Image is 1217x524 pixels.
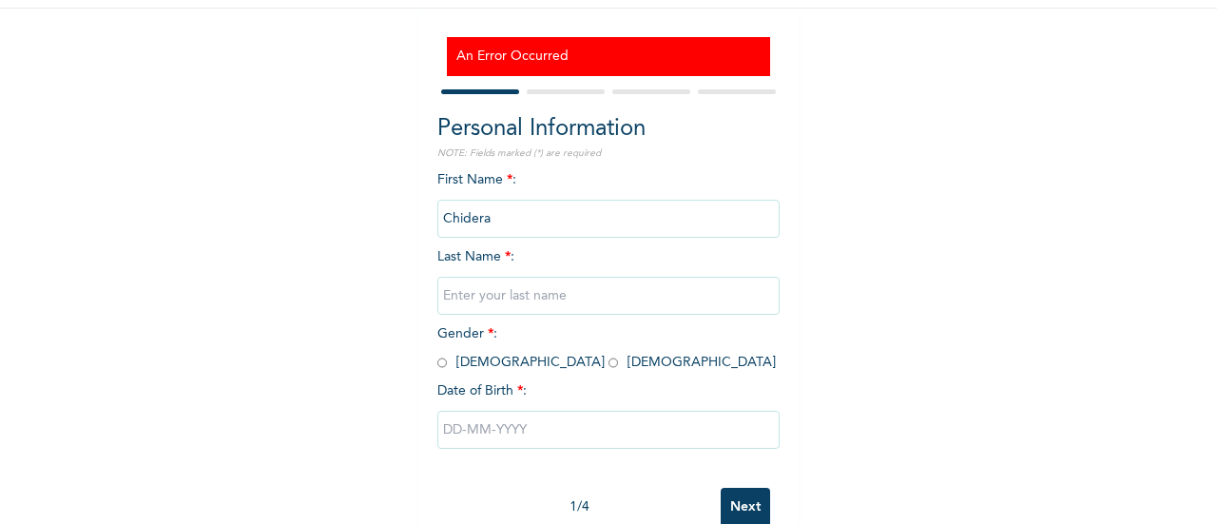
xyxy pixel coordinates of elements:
p: NOTE: Fields marked (*) are required [437,146,780,161]
span: Date of Birth : [437,381,527,401]
h2: Personal Information [437,112,780,146]
input: DD-MM-YYYY [437,411,780,449]
h3: An Error Occurred [456,47,761,67]
span: Gender : [DEMOGRAPHIC_DATA] [DEMOGRAPHIC_DATA] [437,327,776,369]
span: Last Name : [437,250,780,302]
input: Enter your last name [437,277,780,315]
div: 1 / 4 [437,497,721,517]
input: Enter your first name [437,200,780,238]
span: First Name : [437,173,780,225]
